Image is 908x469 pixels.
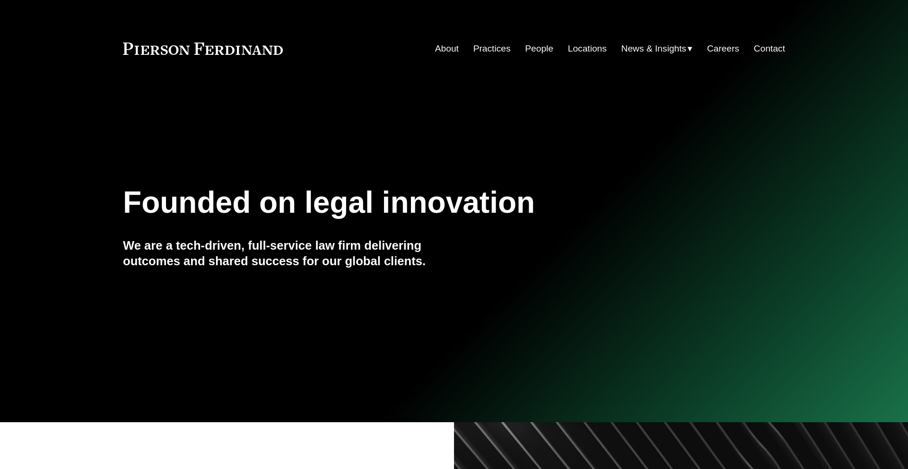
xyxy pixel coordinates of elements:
a: Locations [568,40,607,58]
h1: Founded on legal innovation [123,185,675,220]
a: People [525,40,553,58]
a: About [435,40,459,58]
a: Careers [707,40,739,58]
h4: We are a tech-driven, full-service law firm delivering outcomes and shared success for our global... [123,238,454,269]
span: News & Insights [621,41,687,57]
a: folder dropdown [621,40,693,58]
a: Contact [754,40,785,58]
a: Practices [473,40,511,58]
